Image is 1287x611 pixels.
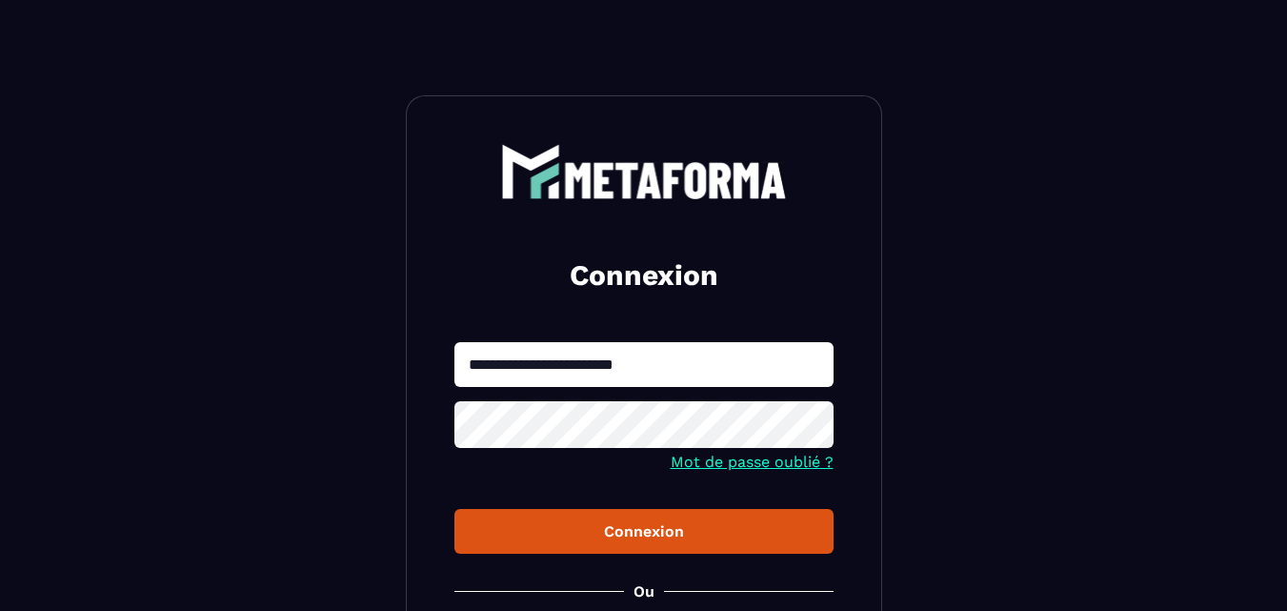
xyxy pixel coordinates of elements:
a: logo [454,144,834,199]
h2: Connexion [477,256,811,295]
div: Connexion [470,522,818,540]
p: Ou [633,582,654,601]
a: Mot de passe oublié ? [671,453,834,471]
img: logo [501,144,787,199]
button: Connexion [454,509,834,554]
